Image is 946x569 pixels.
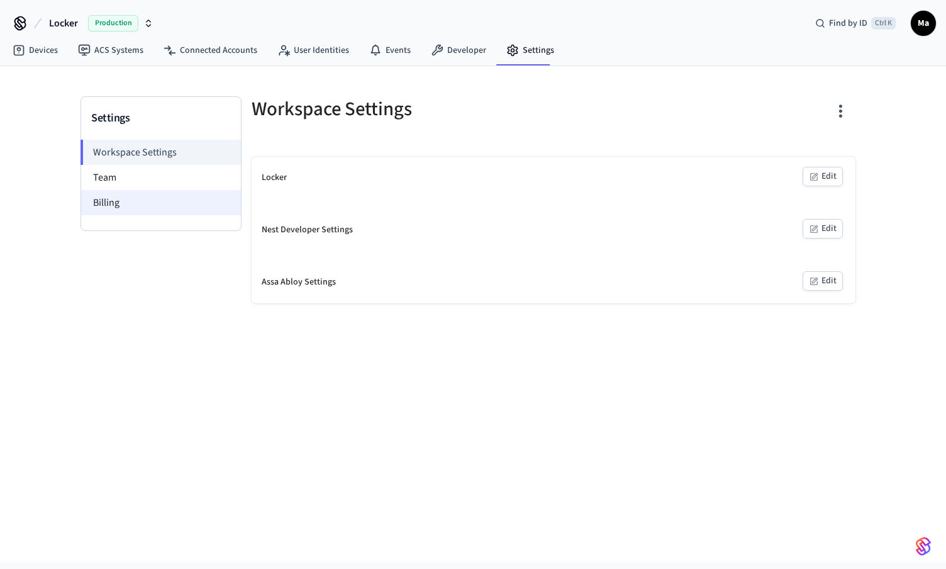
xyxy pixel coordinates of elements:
[3,39,68,62] a: Devices
[803,219,843,239] button: Edit
[803,271,843,291] button: Edit
[88,15,138,31] span: Production
[803,167,843,186] button: Edit
[496,39,564,62] a: Settings
[359,39,421,62] a: Events
[153,39,267,62] a: Connected Accounts
[81,165,241,190] li: Team
[267,39,359,62] a: User Identities
[49,16,78,31] span: Locker
[871,17,896,30] span: Ctrl K
[912,12,935,35] span: Ma
[805,12,906,35] div: Find by IDCtrl K
[916,536,931,556] img: SeamLogoGradient.69752ec5.svg
[68,39,153,62] a: ACS Systems
[262,171,287,184] div: Locker
[81,190,241,215] li: Billing
[81,140,241,165] li: Workspace Settings
[262,276,336,289] div: Assa Abloy Settings
[91,110,231,127] h3: Settings
[421,39,496,62] a: Developer
[262,223,353,237] div: Nest Developer Settings
[252,96,546,122] h5: Workspace Settings
[829,17,867,30] span: Find by ID
[911,11,936,36] button: Ma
